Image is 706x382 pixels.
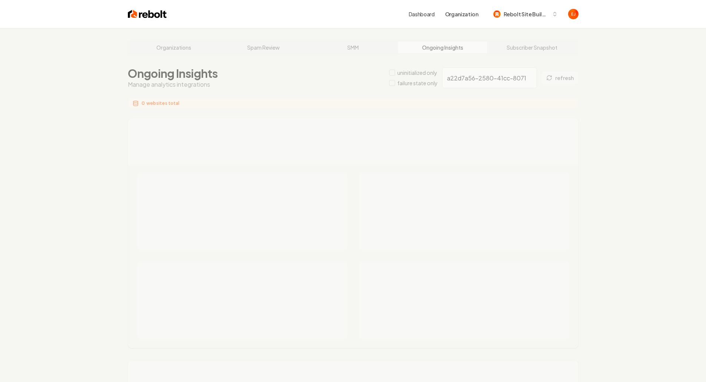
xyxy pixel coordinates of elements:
a: Dashboard [409,10,435,18]
img: Rebolt Site Builder [493,10,501,18]
span: Rebolt Site Builder [504,10,549,18]
img: Rebolt Logo [128,9,167,19]
button: Open user button [568,9,579,19]
img: Eduard Joers [568,9,579,19]
button: Organization [441,7,483,21]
